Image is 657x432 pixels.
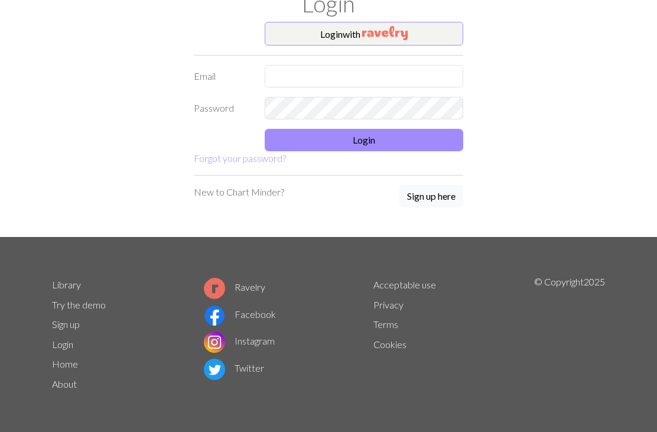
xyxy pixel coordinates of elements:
a: Terms [373,319,398,330]
img: Ravelry logo [204,278,225,299]
a: Cookies [373,339,406,350]
a: Home [52,358,78,369]
a: Forgot your password? [194,152,286,164]
a: Facebook [204,308,276,320]
label: Password [187,97,258,119]
img: Ravelry [362,26,408,40]
p: © Copyright 2025 [534,275,605,394]
a: Twitter [204,362,264,373]
a: Sign up [52,319,80,330]
img: Twitter logo [204,359,225,380]
p: New to Chart Minder? [194,185,284,199]
a: About [52,378,77,389]
a: Instagram [204,335,275,346]
a: Library [52,279,81,290]
button: Loginwith [265,22,463,46]
a: Acceptable use [373,279,436,290]
button: Sign up here [399,185,463,207]
button: Login [265,129,463,151]
label: Email [187,65,258,87]
img: Facebook logo [204,305,225,326]
a: Privacy [373,299,404,310]
a: Ravelry [204,281,265,293]
img: Instagram logo [204,332,225,353]
a: Login [52,339,73,350]
a: Try the demo [52,299,106,310]
a: Sign up here [399,185,463,209]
